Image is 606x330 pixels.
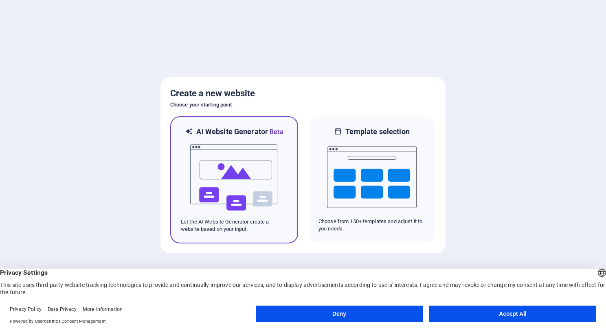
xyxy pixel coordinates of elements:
h6: Template selection [345,127,409,137]
h5: Create a new website [170,87,436,100]
img: ai [189,137,279,218]
p: Choose from 150+ templates and adjust it to you needs. [318,218,425,232]
div: Template selectionChoose from 150+ templates and adjust it to you needs. [308,116,436,243]
h6: AI Website Generator [196,127,283,137]
h6: Choose your starting point [170,100,436,110]
p: Let the AI Website Generator create a website based on your input. [181,218,288,233]
span: Beta [268,128,283,136]
div: AI Website GeneratorBetaaiLet the AI Website Generator create a website based on your input. [170,116,298,243]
